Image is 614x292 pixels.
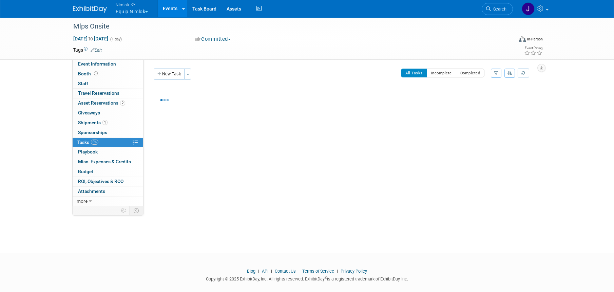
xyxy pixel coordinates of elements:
[116,1,148,8] span: Nimlok KY
[401,69,427,77] button: All Tasks
[335,269,340,274] span: |
[78,81,88,86] span: Staff
[519,36,526,42] img: Format-Inperson.png
[88,36,94,41] span: to
[73,59,143,69] a: Event Information
[110,37,122,41] span: (1 day)
[73,98,143,108] a: Asset Reservations2
[73,177,143,186] a: ROI, Objectives & ROO
[73,147,143,157] a: Playbook
[269,269,274,274] span: |
[78,159,131,164] span: Misc. Expenses & Credits
[78,130,107,135] span: Sponsorships
[302,269,334,274] a: Terms of Service
[73,108,143,118] a: Giveaways
[160,99,169,101] img: loading...
[73,157,143,167] a: Misc. Expenses & Credits
[325,276,327,279] sup: ®
[73,187,143,196] a: Attachments
[78,71,99,76] span: Booth
[491,6,506,12] span: Search
[91,140,98,145] span: 0%
[102,120,108,125] span: 1
[262,269,268,274] a: API
[456,69,485,77] button: Completed
[73,128,143,138] a: Sponsorships
[482,3,513,15] a: Search
[78,179,123,184] span: ROI, Objectives & ROO
[154,69,185,79] button: New Task
[73,79,143,89] a: Staff
[256,269,261,274] span: |
[522,2,535,15] img: Jamie Dunn
[518,69,529,77] a: Refresh
[73,69,143,79] a: Booth
[427,69,456,77] button: Incomplete
[78,90,119,96] span: Travel Reservations
[73,6,107,13] img: ExhibitDay
[73,89,143,98] a: Travel Reservations
[91,48,102,53] a: Edit
[78,100,125,106] span: Asset Reservations
[297,269,301,274] span: |
[120,101,125,106] span: 2
[93,71,99,76] span: Booth not reserved yet
[78,149,98,154] span: Playbook
[527,37,543,42] div: In-Person
[77,198,88,204] span: more
[130,206,143,215] td: Toggle Event Tabs
[78,110,100,115] span: Giveaways
[275,269,296,274] a: Contact Us
[341,269,367,274] a: Privacy Policy
[73,138,143,147] a: Tasks0%
[247,269,255,274] a: Blog
[524,47,542,50] div: Event Rating
[73,167,143,177] a: Budget
[73,36,109,42] span: [DATE] [DATE]
[73,197,143,206] a: more
[78,120,108,125] span: Shipments
[78,188,105,194] span: Attachments
[78,169,93,174] span: Budget
[193,36,233,43] button: Committed
[473,35,543,45] div: Event Format
[73,47,102,53] td: Tags
[78,61,116,67] span: Event Information
[118,206,130,215] td: Personalize Event Tab Strip
[71,20,503,33] div: Mlps Onsite
[73,118,143,128] a: Shipments1
[77,140,98,145] span: Tasks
